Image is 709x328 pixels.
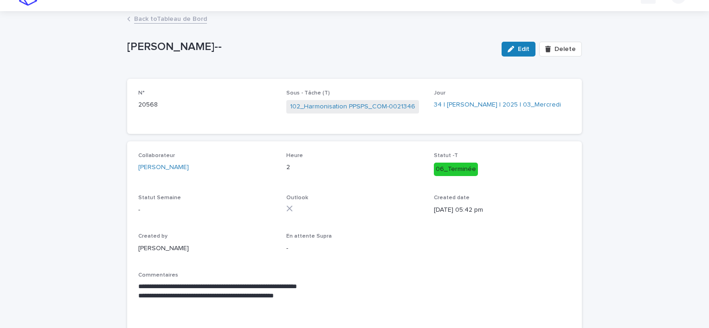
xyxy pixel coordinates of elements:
[138,100,275,110] p: 20568
[290,102,415,112] a: 102_Harmonisation PPSPS_COM-0021346
[138,244,275,253] p: [PERSON_NAME]
[286,90,330,96] span: Sous - Tâche (T)
[539,42,582,57] button: Delete
[434,153,458,158] span: Statut -T
[518,46,529,52] span: Edit
[138,233,168,239] span: Created by
[138,272,178,278] span: Commentaires
[434,195,470,201] span: Created date
[502,42,535,57] button: Edit
[138,153,175,158] span: Collaborateur
[434,90,445,96] span: Jour
[138,195,181,201] span: Statut Semaine
[286,153,303,158] span: Heure
[286,195,308,201] span: Outlook
[138,205,275,215] p: -
[286,163,423,172] p: 2
[127,40,494,54] p: [PERSON_NAME]--
[138,90,145,96] span: N°
[286,233,332,239] span: En attente Supra
[134,13,207,24] a: Back toTableau de Bord
[138,163,189,172] a: [PERSON_NAME]
[434,163,478,176] div: 06_Terminée
[286,244,423,253] p: -
[554,46,576,52] span: Delete
[434,100,561,110] a: 34 | [PERSON_NAME] | 2025 | 03_Mercredi
[434,205,571,215] p: [DATE] 05:42 pm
